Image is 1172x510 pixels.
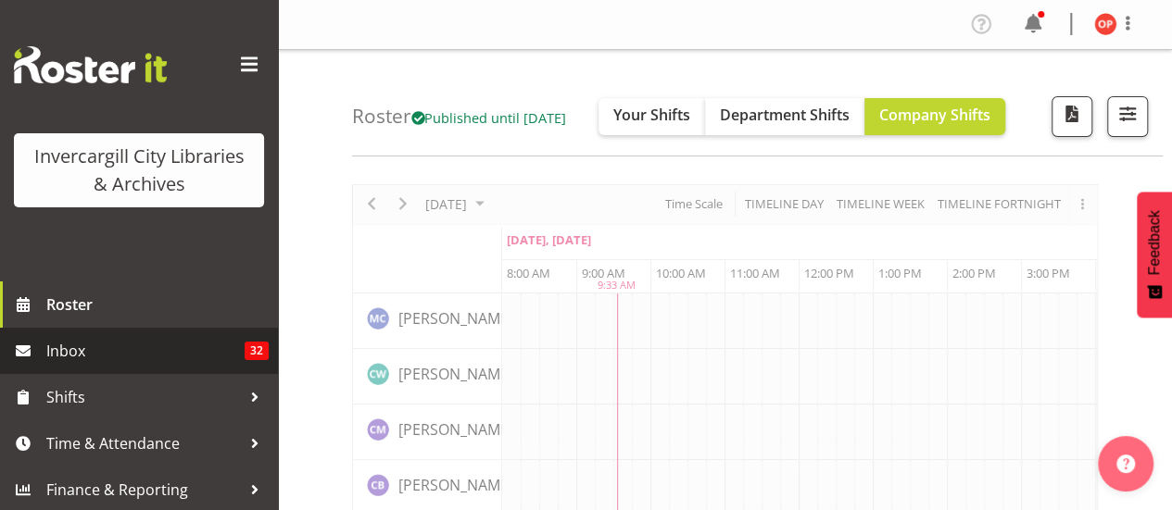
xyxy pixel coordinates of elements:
[1137,192,1172,317] button: Feedback - Show survey
[46,383,241,411] span: Shifts
[411,108,567,127] span: Published until [DATE]
[245,342,269,360] span: 32
[46,476,241,504] span: Finance & Reporting
[1094,13,1116,35] img: oshadha-perera11685.jpg
[352,106,567,127] h4: Roster
[599,98,705,135] button: Your Shifts
[613,105,690,125] span: Your Shifts
[705,98,864,135] button: Department Shifts
[1052,96,1092,137] button: Download a PDF of the roster for the current day
[46,291,269,318] span: Roster
[32,143,246,198] div: Invercargill City Libraries & Archives
[1116,454,1135,473] img: help-xxl-2.png
[14,46,167,83] img: Rosterit website logo
[46,429,241,457] span: Time & Attendance
[1107,96,1148,137] button: Filter Shifts
[864,98,1005,135] button: Company Shifts
[720,105,850,125] span: Department Shifts
[46,337,245,365] span: Inbox
[879,105,990,125] span: Company Shifts
[1146,210,1163,275] span: Feedback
